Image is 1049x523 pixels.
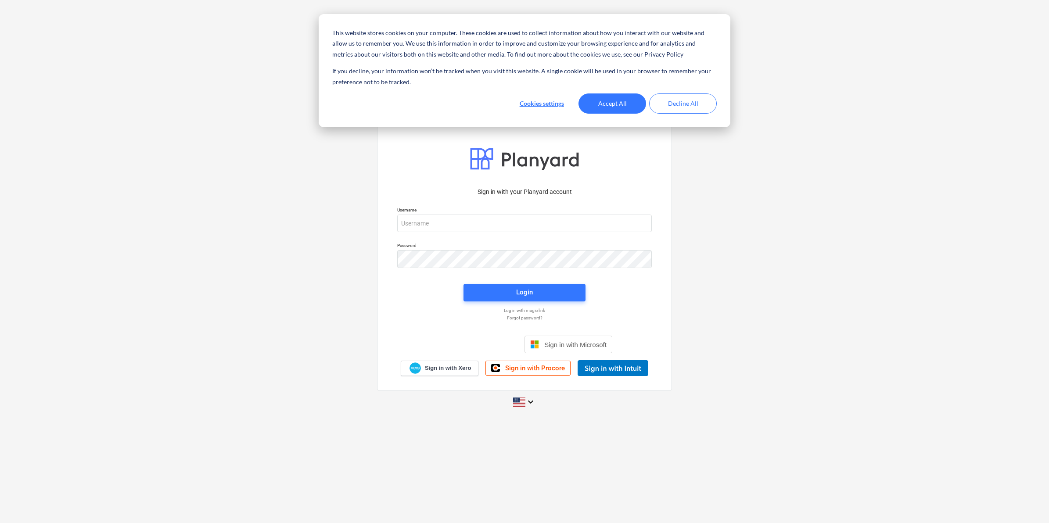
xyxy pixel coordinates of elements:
p: Sign in with your Planyard account [397,187,652,197]
p: Username [397,207,652,215]
button: Decline All [649,93,717,114]
p: This website stores cookies on your computer. These cookies are used to collect information about... [332,28,717,60]
a: Sign in with Xero [401,361,479,376]
button: Accept All [578,93,646,114]
iframe: Sign in with Google Button [432,335,522,354]
i: keyboard_arrow_down [525,397,536,407]
span: Sign in with Microsoft [544,341,607,348]
span: Sign in with Xero [425,364,471,372]
a: Sign in with Procore [485,361,571,376]
button: Cookies settings [508,93,575,114]
button: Login [463,284,586,301]
img: Microsoft logo [530,340,539,349]
input: Username [397,215,652,232]
a: Forgot password? [393,315,656,321]
p: If you decline, your information won’t be tracked when you visit this website. A single cookie wi... [332,66,717,87]
img: Xero logo [410,362,421,374]
p: Password [397,243,652,250]
span: Sign in with Procore [505,364,565,372]
div: Cookie banner [319,14,730,127]
a: Log in with magic link [393,308,656,313]
div: Login [516,287,533,298]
